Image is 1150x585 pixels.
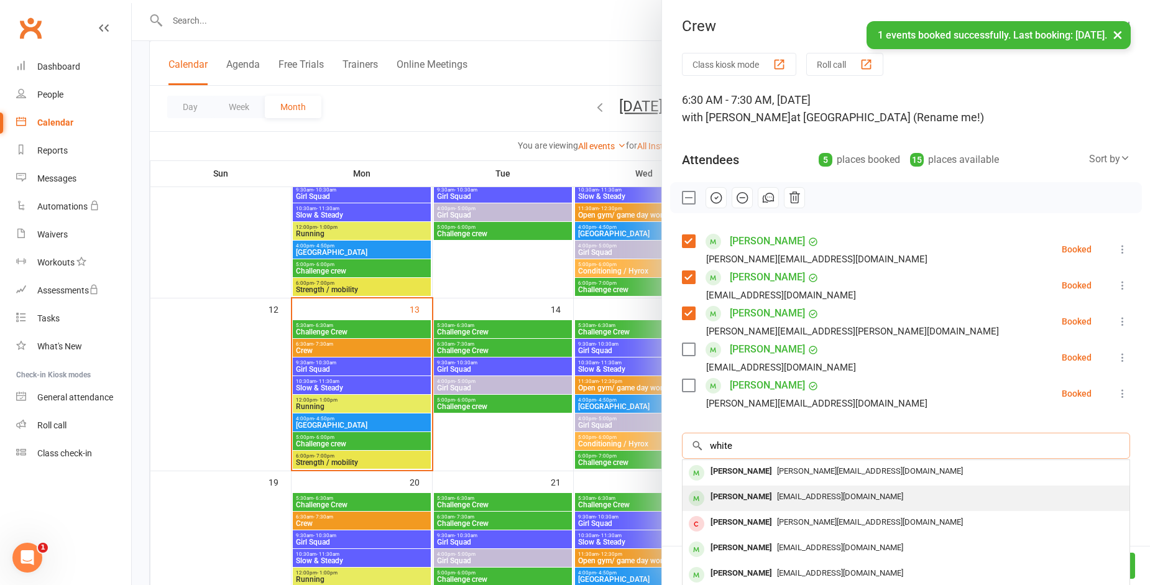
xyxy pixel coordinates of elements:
[16,109,131,137] a: Calendar
[682,111,791,124] span: with [PERSON_NAME]
[37,117,73,127] div: Calendar
[1062,317,1092,326] div: Booked
[682,433,1130,459] input: Search to add attendees
[37,90,63,99] div: People
[777,543,903,552] span: [EMAIL_ADDRESS][DOMAIN_NAME]
[689,567,704,583] div: member
[16,81,131,109] a: People
[16,53,131,81] a: Dashboard
[706,251,927,267] div: [PERSON_NAME][EMAIL_ADDRESS][DOMAIN_NAME]
[706,564,777,583] div: [PERSON_NAME]
[37,229,68,239] div: Waivers
[1062,389,1092,398] div: Booked
[1106,21,1129,48] button: ×
[16,165,131,193] a: Messages
[16,384,131,412] a: General attendance kiosk mode
[16,137,131,165] a: Reports
[777,492,903,501] span: [EMAIL_ADDRESS][DOMAIN_NAME]
[730,267,805,287] a: [PERSON_NAME]
[689,465,704,481] div: member
[37,257,75,267] div: Workouts
[16,333,131,361] a: What's New
[37,341,82,351] div: What's New
[1062,245,1092,254] div: Booked
[689,541,704,557] div: member
[730,231,805,251] a: [PERSON_NAME]
[1089,151,1130,167] div: Sort by
[682,151,739,168] div: Attendees
[777,466,963,476] span: [PERSON_NAME][EMAIL_ADDRESS][DOMAIN_NAME]
[706,463,777,481] div: [PERSON_NAME]
[16,221,131,249] a: Waivers
[37,448,92,458] div: Class check-in
[819,153,832,167] div: 5
[682,53,796,76] button: Class kiosk mode
[1062,281,1092,290] div: Booked
[730,303,805,323] a: [PERSON_NAME]
[16,305,131,333] a: Tasks
[37,313,60,323] div: Tasks
[37,145,68,155] div: Reports
[689,516,704,532] div: member
[706,359,856,375] div: [EMAIL_ADDRESS][DOMAIN_NAME]
[910,153,924,167] div: 15
[16,277,131,305] a: Assessments
[791,111,984,124] span: at [GEOGRAPHIC_DATA] (Rename me!)
[730,339,805,359] a: [PERSON_NAME]
[706,287,856,303] div: [EMAIL_ADDRESS][DOMAIN_NAME]
[706,488,777,506] div: [PERSON_NAME]
[15,12,46,44] a: Clubworx
[37,392,113,402] div: General attendance
[806,53,883,76] button: Roll call
[706,514,777,532] div: [PERSON_NAME]
[37,285,99,295] div: Assessments
[12,543,42,573] iframe: Intercom live chat
[37,420,67,430] div: Roll call
[37,201,88,211] div: Automations
[706,539,777,557] div: [PERSON_NAME]
[662,17,1150,35] div: Crew
[37,173,76,183] div: Messages
[38,543,48,553] span: 1
[819,151,900,168] div: places booked
[16,412,131,440] a: Roll call
[910,151,999,168] div: places available
[706,395,927,412] div: [PERSON_NAME][EMAIL_ADDRESS][DOMAIN_NAME]
[1062,353,1092,362] div: Booked
[867,21,1131,49] div: 1 events booked successfully. Last booking: [DATE].
[730,375,805,395] a: [PERSON_NAME]
[16,249,131,277] a: Workouts
[706,323,999,339] div: [PERSON_NAME][EMAIL_ADDRESS][PERSON_NAME][DOMAIN_NAME]
[37,62,80,71] div: Dashboard
[682,91,1130,126] div: 6:30 AM - 7:30 AM, [DATE]
[16,440,131,468] a: Class kiosk mode
[16,193,131,221] a: Automations
[777,517,963,527] span: [PERSON_NAME][EMAIL_ADDRESS][DOMAIN_NAME]
[777,568,903,578] span: [EMAIL_ADDRESS][DOMAIN_NAME]
[689,491,704,506] div: member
